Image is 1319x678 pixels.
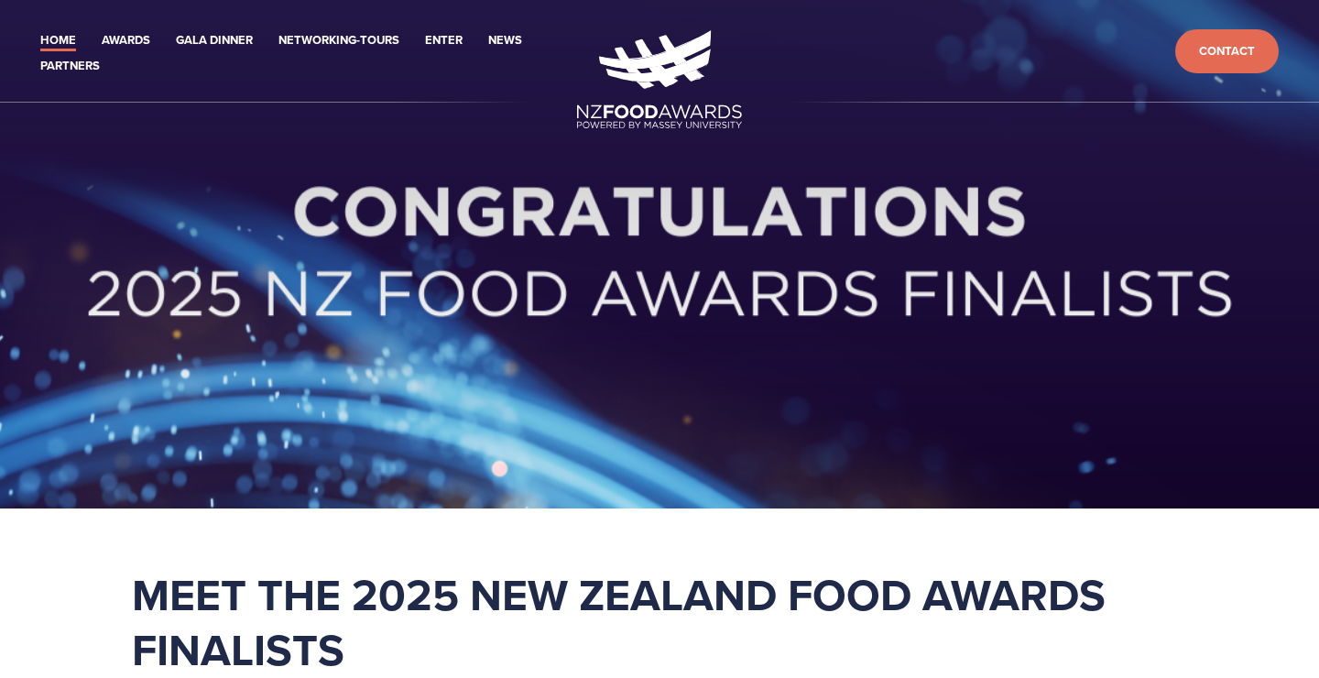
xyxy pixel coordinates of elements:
a: Contact [1175,29,1279,74]
a: Gala Dinner [176,30,253,51]
a: Partners [40,56,100,77]
a: Home [40,30,76,51]
a: Networking-Tours [278,30,399,51]
a: Enter [425,30,463,51]
a: News [488,30,522,51]
a: Awards [102,30,150,51]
